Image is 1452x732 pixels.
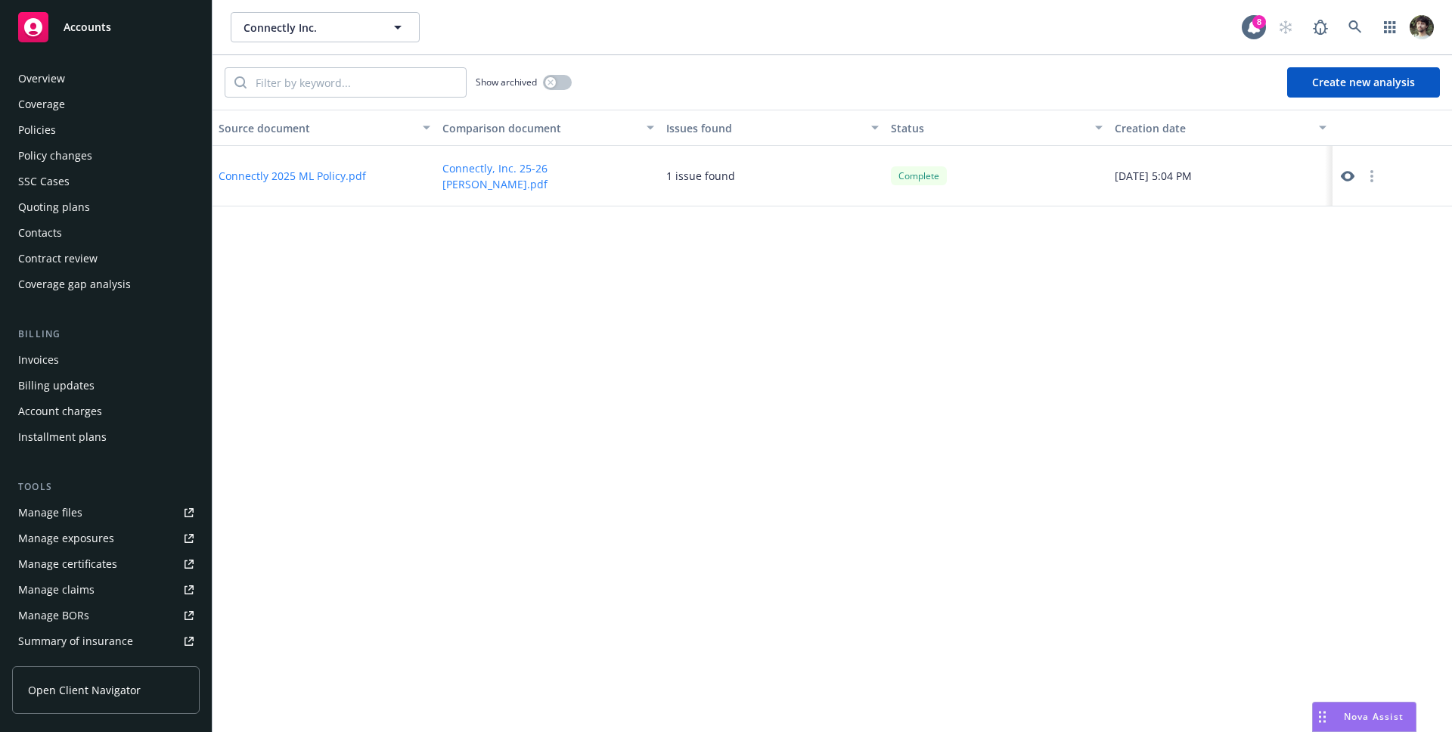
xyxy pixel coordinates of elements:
span: Accounts [64,21,111,33]
div: 1 issue found [666,168,735,184]
span: Nova Assist [1344,710,1404,723]
a: SSC Cases [12,169,200,194]
button: Creation date [1109,110,1333,146]
div: Issues found [666,120,861,136]
a: Accounts [12,6,200,48]
a: Policy changes [12,144,200,168]
div: Summary of insurance [18,629,133,653]
span: Open Client Navigator [28,682,141,698]
button: Nova Assist [1312,702,1416,732]
input: Filter by keyword... [247,68,466,97]
div: Creation date [1115,120,1310,136]
div: Drag to move [1313,703,1332,731]
a: Quoting plans [12,195,200,219]
div: Contacts [18,221,62,245]
span: Show archived [476,76,537,88]
div: 8 [1252,15,1266,29]
button: Status [885,110,1109,146]
div: SSC Cases [18,169,70,194]
button: Connectly 2025 ML Policy.pdf [219,168,366,184]
div: Coverage gap analysis [18,272,131,296]
div: Contract review [18,247,98,271]
div: Complete [891,166,947,185]
div: Account charges [18,399,102,423]
a: Report a Bug [1305,12,1336,42]
div: Manage exposures [18,526,114,551]
div: Manage certificates [18,552,117,576]
div: Invoices [18,348,59,372]
div: [DATE] 5:04 PM [1109,146,1333,206]
a: Account charges [12,399,200,423]
div: Quoting plans [18,195,90,219]
div: Manage BORs [18,603,89,628]
img: photo [1410,15,1434,39]
button: Create new analysis [1287,67,1440,98]
div: Comparison document [442,120,638,136]
a: Billing updates [12,374,200,398]
a: Manage files [12,501,200,525]
a: Policies [12,118,200,142]
div: Status [891,120,1086,136]
div: Billing updates [18,374,95,398]
div: Policy changes [18,144,92,168]
div: Tools [12,479,200,495]
a: Search [1340,12,1370,42]
div: Source document [219,120,414,136]
span: Connectly Inc. [244,20,374,36]
div: Billing [12,327,200,342]
div: Overview [18,67,65,91]
a: Manage BORs [12,603,200,628]
a: Contract review [12,247,200,271]
div: Policies [18,118,56,142]
button: Connectly Inc. [231,12,420,42]
button: Issues found [660,110,884,146]
button: Connectly, Inc. 25-26 [PERSON_NAME].pdf [442,160,654,192]
a: Manage claims [12,578,200,602]
a: Coverage [12,92,200,116]
a: Invoices [12,348,200,372]
a: Start snowing [1270,12,1301,42]
div: Coverage [18,92,65,116]
a: Installment plans [12,425,200,449]
a: Manage certificates [12,552,200,576]
div: Manage files [18,501,82,525]
div: Manage claims [18,578,95,602]
a: Summary of insurance [12,629,200,653]
svg: Search [234,76,247,88]
button: Comparison document [436,110,660,146]
a: Coverage gap analysis [12,272,200,296]
button: Source document [213,110,436,146]
a: Contacts [12,221,200,245]
a: Manage exposures [12,526,200,551]
a: Overview [12,67,200,91]
div: Installment plans [18,425,107,449]
a: Switch app [1375,12,1405,42]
